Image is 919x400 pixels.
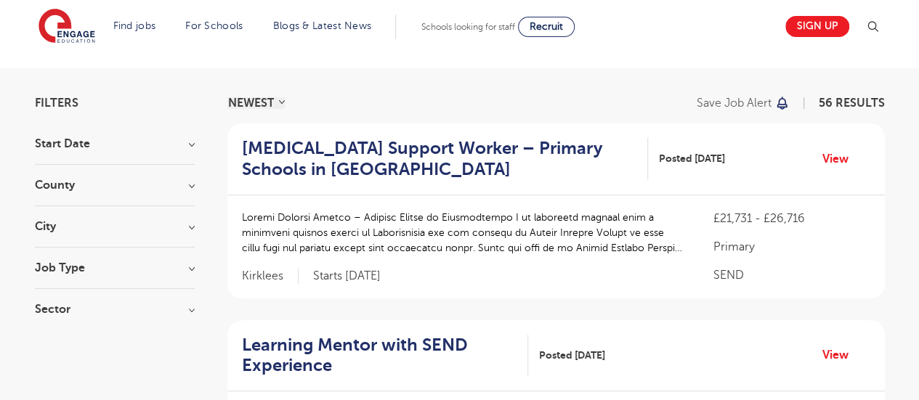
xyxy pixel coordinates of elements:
a: Learning Mentor with SEND Experience [242,335,528,377]
p: SEND [713,266,870,284]
a: View [822,346,859,364]
img: Engage Education [39,9,95,45]
h3: Sector [35,303,195,315]
h3: Start Date [35,138,195,150]
span: 56 RESULTS [819,97,885,110]
span: Posted [DATE] [539,348,605,363]
button: Save job alert [697,97,790,109]
a: Sign up [785,16,849,37]
p: Loremi Dolorsi Ametco – Adipisc Elitse do Eiusmodtempo I ut laboreetd magnaal enim a minimveni qu... [242,210,684,256]
a: View [822,150,859,168]
h2: Learning Mentor with SEND Experience [242,335,517,377]
h3: City [35,221,195,232]
a: [MEDICAL_DATA] Support Worker – Primary Schools in [GEOGRAPHIC_DATA] [242,138,648,180]
a: Find jobs [113,20,156,31]
a: Blogs & Latest News [273,20,372,31]
span: Recruit [530,21,563,32]
h3: County [35,179,195,191]
a: Recruit [518,17,575,37]
p: Primary [713,238,870,256]
p: Save job alert [697,97,772,109]
a: For Schools [185,20,243,31]
span: Kirklees [242,269,299,284]
span: Schools looking for staff [421,22,515,32]
p: Starts [DATE] [313,269,381,284]
span: Filters [35,97,78,109]
p: £21,731 - £26,716 [713,210,870,227]
h3: Job Type [35,262,195,274]
h2: [MEDICAL_DATA] Support Worker – Primary Schools in [GEOGRAPHIC_DATA] [242,138,636,180]
span: Posted [DATE] [659,151,725,166]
